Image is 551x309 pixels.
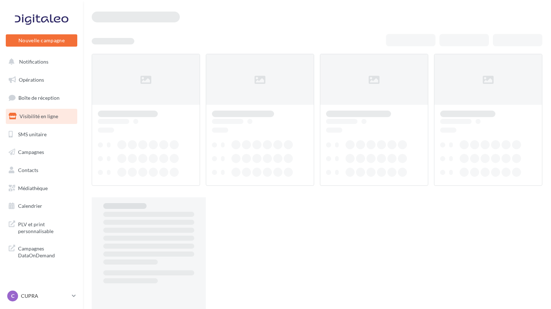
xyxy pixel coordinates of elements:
span: Contacts [18,167,38,173]
span: Opérations [19,77,44,83]
a: PLV et print personnalisable [4,216,79,238]
span: Médiathèque [18,185,48,191]
a: SMS unitaire [4,127,79,142]
a: Calendrier [4,198,79,214]
a: Médiathèque [4,181,79,196]
a: Visibilité en ligne [4,109,79,124]
span: Campagnes [18,149,44,155]
span: Notifications [19,59,48,65]
button: Notifications [4,54,76,69]
a: Campagnes [4,145,79,160]
span: Calendrier [18,203,42,209]
button: Nouvelle campagne [6,34,77,47]
a: Campagnes DataOnDemand [4,241,79,262]
span: C [11,292,14,300]
span: PLV et print personnalisable [18,219,74,235]
span: Boîte de réception [18,95,60,101]
a: Contacts [4,163,79,178]
span: SMS unitaire [18,131,47,137]
a: Opérations [4,72,79,87]
a: Boîte de réception [4,90,79,106]
p: CUPRA [21,292,69,300]
span: Campagnes DataOnDemand [18,244,74,259]
span: Visibilité en ligne [19,113,58,119]
a: C CUPRA [6,289,77,303]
